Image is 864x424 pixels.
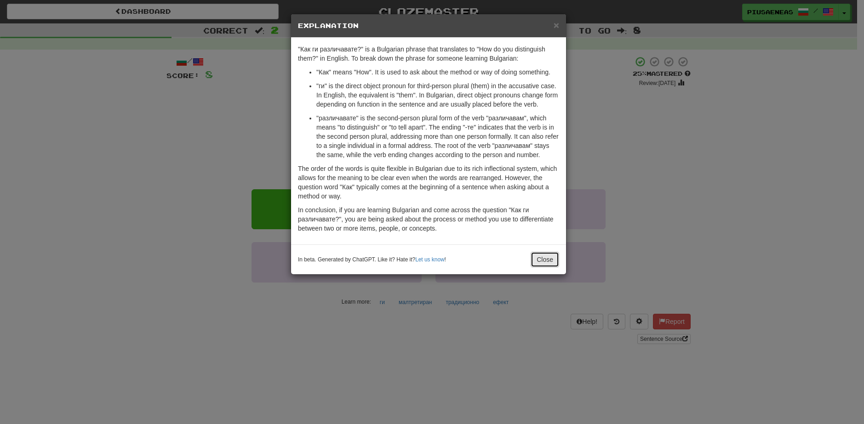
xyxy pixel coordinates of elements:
[554,20,559,30] button: Close
[316,113,559,159] p: "различавате" is the second-person plural form of the verb "различавам", which means "to distingu...
[531,252,559,267] button: Close
[415,256,444,263] a: Let us know
[316,81,559,109] p: "ги" is the direct object pronoun for third-person plural (them) in the accusative case. In Engli...
[298,21,559,30] h5: Explanation
[298,256,446,264] small: In beta. Generated by ChatGPT. Like it? Hate it? !
[298,164,559,201] p: The order of the words is quite flexible in Bulgarian due to its rich inflectional system, which ...
[298,205,559,233] p: In conclusion, if you are learning Bulgarian and come across the question "Как ги различавате?", ...
[316,68,559,77] p: "Как" means "How". It is used to ask about the method or way of doing something.
[298,45,559,63] p: "Как ги различавате?" is a Bulgarian phrase that translates to "How do you distinguish them?" in ...
[554,20,559,30] span: ×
